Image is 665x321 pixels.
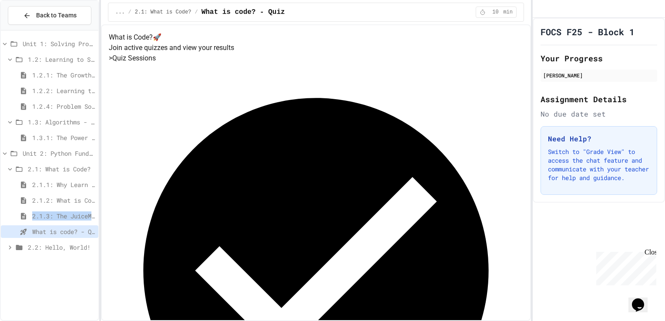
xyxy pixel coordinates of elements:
[23,39,95,48] span: Unit 1: Solving Problems in Computer Science
[541,109,657,119] div: No due date set
[32,196,95,205] span: 2.1.2: What is Code?
[32,227,95,236] span: What is code? - Quiz
[628,286,656,312] iframe: chat widget
[109,43,523,53] p: Join active quizzes and view your results
[115,9,125,16] span: ...
[541,93,657,105] h2: Assignment Details
[128,9,131,16] span: /
[28,117,95,127] span: 1.3: Algorithms - from Pseudocode to Flowcharts
[548,134,650,144] h3: Need Help?
[109,32,523,43] h4: What is Code? 🚀
[202,7,285,17] span: What is code? - Quiz
[593,248,656,285] iframe: chat widget
[32,102,95,111] span: 1.2.4: Problem Solving Practice
[32,133,95,142] span: 1.3.1: The Power of Algorithms
[503,9,513,16] span: min
[32,86,95,95] span: 1.2.2: Learning to Solve Hard Problems
[543,71,655,79] div: [PERSON_NAME]
[32,211,95,221] span: 2.1.3: The JuiceMind IDE
[195,9,198,16] span: /
[135,9,191,16] span: 2.1: What is Code?
[32,180,95,189] span: 2.1.1: Why Learn to Program?
[28,243,95,252] span: 2.2: Hello, World!
[109,53,523,64] h5: > Quiz Sessions
[28,55,95,64] span: 1.2: Learning to Solve Hard Problems
[541,52,657,64] h2: Your Progress
[541,26,635,38] h1: FOCS F25 - Block 1
[23,149,95,158] span: Unit 2: Python Fundamentals
[28,164,95,174] span: 2.1: What is Code?
[3,3,60,55] div: Chat with us now!Close
[32,70,95,80] span: 1.2.1: The Growth Mindset
[36,11,77,20] span: Back to Teams
[548,147,650,182] p: Switch to "Grade View" to access the chat feature and communicate with your teacher for help and ...
[8,6,91,25] button: Back to Teams
[488,9,502,16] span: 10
